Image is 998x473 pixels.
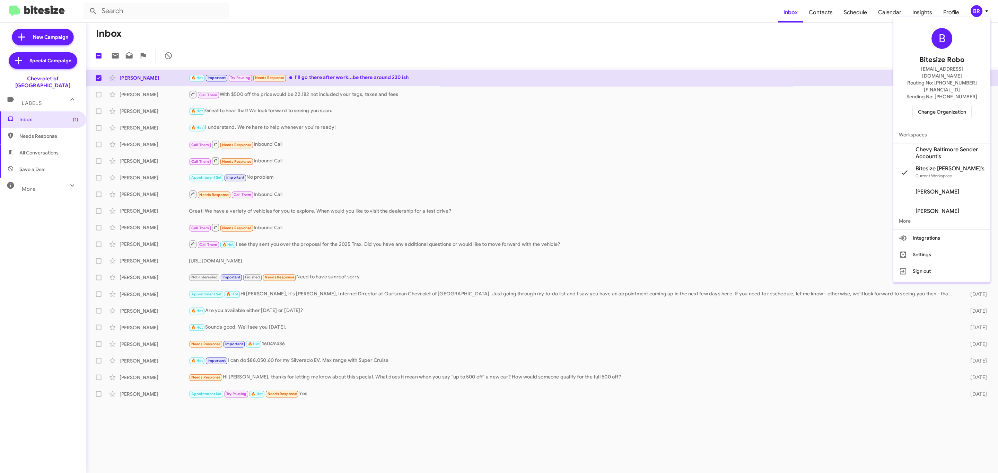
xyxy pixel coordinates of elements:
[893,246,990,263] button: Settings
[907,93,977,100] span: Sending No: [PHONE_NUMBER]
[916,146,985,160] span: Chevy Baltimore Sender Account's
[902,65,982,79] span: [EMAIL_ADDRESS][DOMAIN_NAME]
[912,106,972,118] button: Change Organization
[916,165,984,172] span: Bitesize [PERSON_NAME]'s
[916,173,952,178] span: Current Workspace
[916,208,959,215] span: [PERSON_NAME]
[893,263,990,279] button: Sign out
[919,54,964,65] span: Bitesize Robo
[918,106,966,118] span: Change Organization
[931,28,952,49] div: B
[893,230,990,246] button: Integrations
[916,188,959,195] span: [PERSON_NAME]
[893,126,990,143] span: Workspaces
[893,213,990,229] span: More
[902,79,982,93] span: Routing No: [PHONE_NUMBER][FINANCIAL_ID]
